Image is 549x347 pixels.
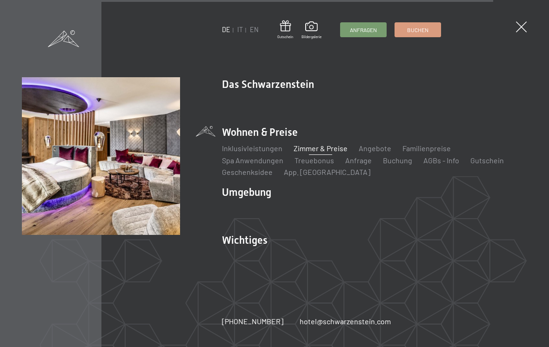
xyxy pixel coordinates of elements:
a: Angebote [359,144,391,153]
a: Buchung [383,156,412,165]
a: [PHONE_NUMBER] [222,316,283,327]
a: Bildergalerie [301,21,321,39]
span: Buchen [407,26,428,34]
a: Gutschein [277,20,293,40]
a: Spa Anwendungen [222,156,283,165]
a: Treuebonus [295,156,334,165]
a: Inklusivleistungen [222,144,282,153]
a: Gutschein [470,156,504,165]
a: Familienpreise [402,144,451,153]
a: EN [250,26,259,33]
span: Bildergalerie [301,34,321,40]
span: Anfragen [350,26,377,34]
span: [PHONE_NUMBER] [222,317,283,326]
span: Gutschein [277,34,293,40]
a: Anfrage [345,156,372,165]
a: Anfragen [341,23,386,37]
a: AGBs - Info [423,156,459,165]
a: Zimmer & Preise [294,144,348,153]
a: Geschenksidee [222,167,273,176]
a: hotel@schwarzenstein.com [300,316,391,327]
a: DE [222,26,230,33]
a: Buchen [395,23,441,37]
a: App. [GEOGRAPHIC_DATA] [284,167,370,176]
a: IT [237,26,243,33]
